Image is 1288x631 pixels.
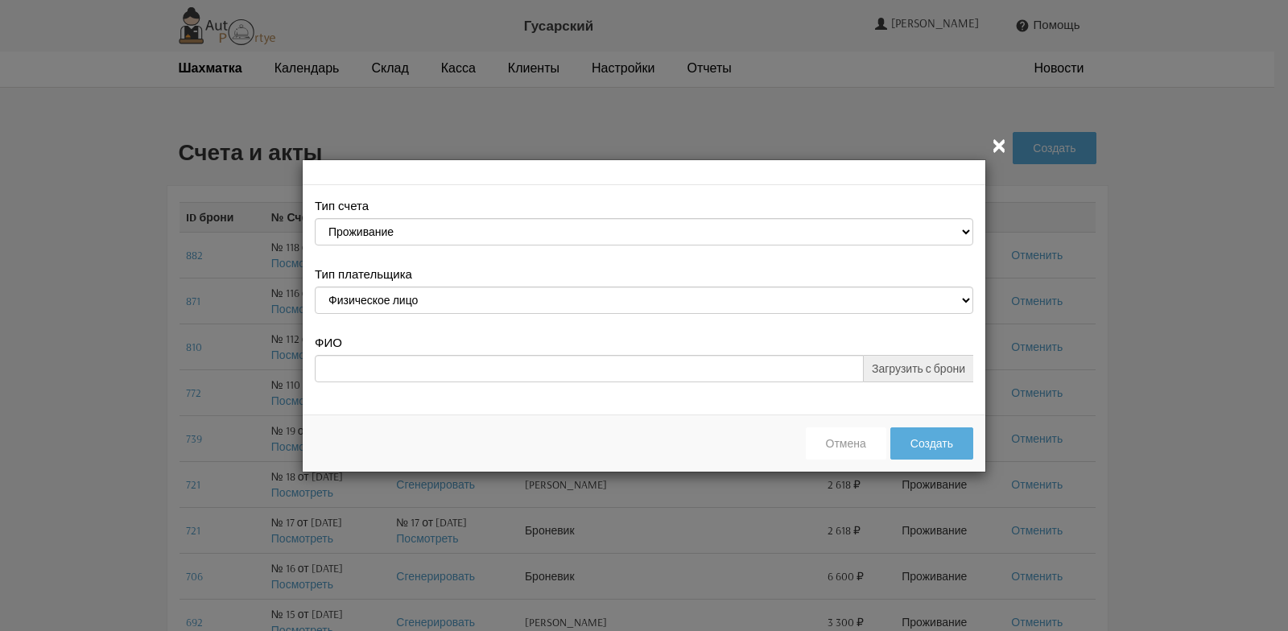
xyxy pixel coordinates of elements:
label: Тип плательщика [315,266,412,283]
button: Создать [890,427,973,460]
label: Тип счета [315,197,369,214]
button: Закрыть [989,135,1009,155]
label: ФИО [315,334,342,351]
button: Отмена [806,427,886,460]
i:  [989,135,1009,155]
a: Загрузить с брони [864,355,973,382]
